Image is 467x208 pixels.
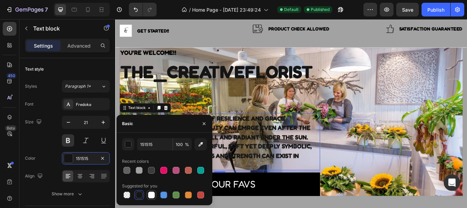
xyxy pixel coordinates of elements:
[192,6,261,13] span: Home Page - [DATE] 23:49:24
[5,179,239,206] button: Pick your favs
[52,191,83,197] div: Show more
[122,121,133,127] div: Basic
[45,5,48,14] p: 7
[137,138,173,150] input: Eg: FFFFFF
[427,6,444,13] div: Publish
[189,6,191,13] span: /
[14,100,37,107] div: Text block
[62,80,110,93] button: Paragraph 1*
[122,158,149,164] div: Recent colors
[25,155,36,161] div: Color
[3,3,51,16] button: 7
[25,172,44,181] div: Align
[76,156,96,162] div: 151515
[122,183,157,189] div: Suggested for you
[422,3,450,16] button: Publish
[25,83,37,89] div: Styles
[331,7,404,15] p: Satisfaction Guaranteed
[6,34,238,45] p: YOU'RE WELCOME!!
[25,118,43,127] div: Size
[444,174,460,191] div: Open Intercom Messenger
[6,121,238,175] p: FLOWERS REMIND US THAT BEAUTY CAN EMRGE EVEN AFTER THE HARSHEST STORM, STANDING TALL AND RADIANT ...
[6,73,16,78] div: 450
[284,7,298,13] span: Default
[25,188,110,200] button: Show more
[6,111,238,122] p: IN EVERY PETAL LIES A STORY OF RESILIENCE AND GRACE
[80,184,163,201] div: Pick your favs
[34,42,53,49] p: Settings
[115,19,467,208] iframe: Design area
[129,3,157,16] div: Undo/Redo
[185,142,189,148] span: %
[396,3,419,16] button: Save
[67,42,91,49] p: Advanced
[76,101,108,108] div: Fredoka
[402,7,413,13] span: Save
[5,125,16,131] div: Beta
[311,7,330,13] span: Published
[25,101,34,107] div: Font
[33,24,91,33] p: Text block
[308,117,344,122] div: Drop element here
[25,66,44,72] div: Text style
[6,49,238,74] p: THE_CREATIVEFLORIST
[5,48,239,74] div: Rich Text Editor. Editing area: main
[65,83,91,89] span: Paragraph 1*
